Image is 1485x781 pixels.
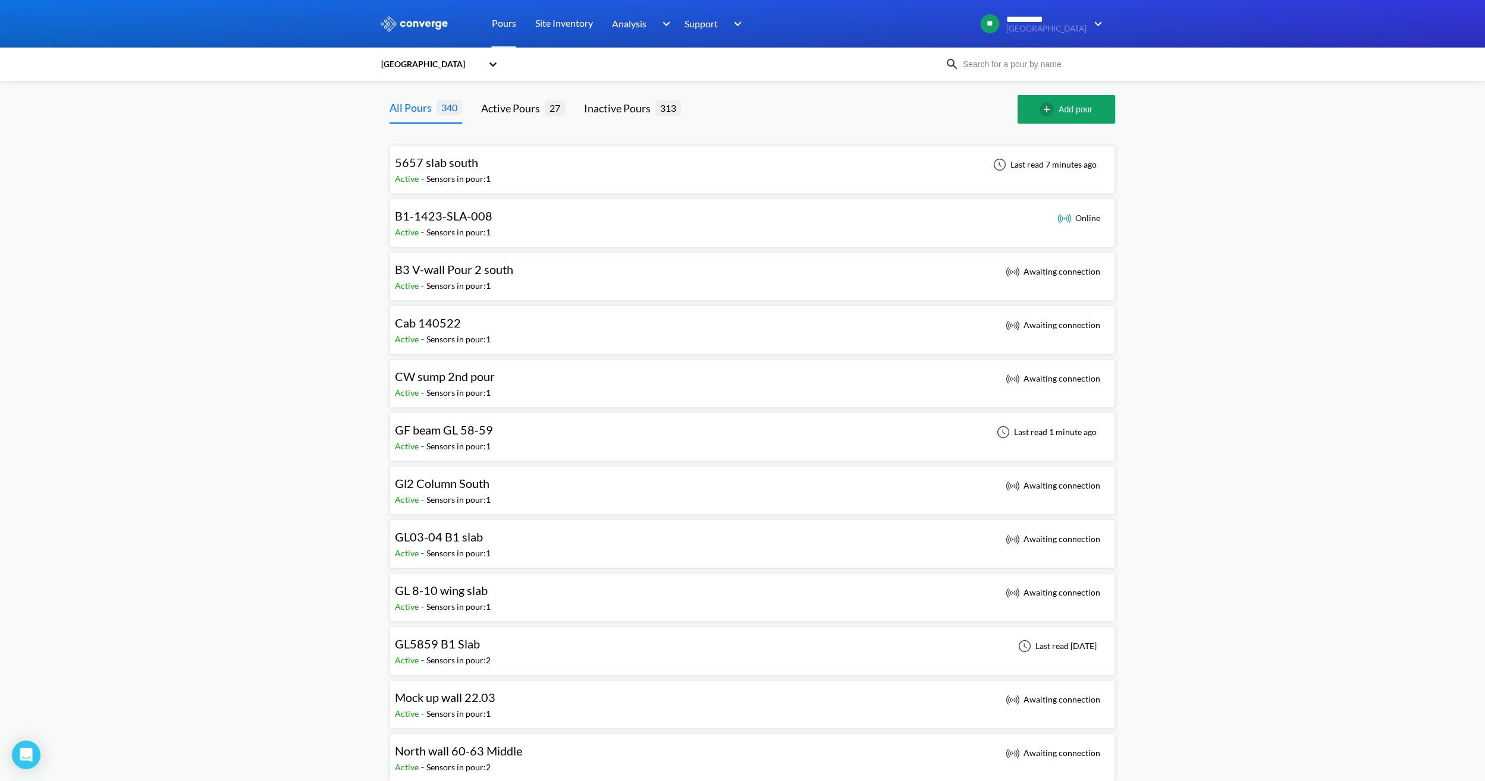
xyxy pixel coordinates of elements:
[1006,585,1100,600] div: Awaiting connection
[390,747,1115,757] a: North wall 60-63 MiddleActive-Sensors in pour:2 Awaiting connection
[1006,692,1020,707] img: awaiting_connection_icon.svg
[390,266,1115,276] a: B3 V-wall Pour 2 southActive-Sensors in pour:1 Awaiting connection
[421,708,426,719] span: -
[395,690,495,704] span: Mock up wall 22.03
[426,333,491,346] div: Sensors in pour: 1
[395,744,522,758] span: North wall 60-63 Middle
[395,495,421,505] span: Active
[1006,264,1100,279] div: Awaiting connection
[380,16,449,32] img: logo_ewhite.svg
[390,533,1115,543] a: GL03-04 B1 slabActive-Sensors in pour:1 Awaiting connection
[395,155,478,169] span: 5657 slab south
[421,174,426,184] span: -
[1006,371,1020,386] img: awaiting_connection_icon.svg
[1006,478,1100,493] div: Awaiting connection
[395,441,421,451] span: Active
[421,602,426,612] span: -
[437,100,462,115] span: 340
[426,547,491,560] div: Sensors in pour: 1
[395,316,461,330] span: Cab 140522
[390,319,1115,329] a: Cab 140522Active-Sensors in pour:1 Awaiting connection
[990,425,1100,439] div: Last read 1 minute ago
[390,640,1115,650] a: GL5859 B1 SlabActive-Sensors in pour:2Last read [DATE]
[395,281,421,291] span: Active
[421,227,426,237] span: -
[959,58,1103,71] input: Search for a pour by name
[654,17,673,31] img: downArrow.svg
[1006,318,1020,332] img: awaiting_connection_icon.svg
[395,548,421,558] span: Active
[945,57,959,71] img: icon-search.svg
[390,587,1115,597] a: GL 8-10 wing slabActive-Sensors in pour:1 Awaiting connection
[421,655,426,665] span: -
[390,426,1115,436] a: GF beam GL 58-59Active-Sensors in pour:1Last read 1 minute ago
[395,369,495,383] span: CW sump 2nd pour
[1006,318,1100,332] div: Awaiting connection
[1006,532,1100,546] div: Awaiting connection
[395,602,421,612] span: Active
[426,226,491,239] div: Sensors in pour: 1
[655,100,681,115] span: 313
[1018,95,1115,124] button: Add pour
[426,172,491,185] div: Sensors in pour: 1
[395,334,421,344] span: Active
[426,707,491,720] div: Sensors in pour: 1
[390,373,1115,383] a: CW sump 2nd pourActive-Sensors in pour:1 Awaiting connection
[12,741,40,769] div: Open Intercom Messenger
[395,655,421,665] span: Active
[395,708,421,719] span: Active
[1087,17,1106,31] img: downArrow.svg
[390,159,1115,169] a: 5657 slab southActive-Sensors in pour:1Last read 7 minutes ago
[395,423,493,437] span: GF beam GL 58-59
[1057,211,1100,225] div: Online
[421,281,426,291] span: -
[380,58,482,71] div: [GEOGRAPHIC_DATA]
[545,100,565,115] span: 27
[1006,585,1020,600] img: awaiting_connection_icon.svg
[390,480,1115,490] a: Gl2 Column SouthActive-Sensors in pour:1 Awaiting connection
[726,17,745,31] img: downArrow.svg
[421,548,426,558] span: -
[1012,639,1100,653] div: Last read [DATE]
[395,262,513,276] span: B3 V-wall Pour 2 south
[395,583,488,597] span: GL 8-10 wing slab
[426,386,491,399] div: Sensors in pour: 1
[395,209,492,223] span: B1-1423-SLA-008
[395,388,421,398] span: Active
[390,212,1115,222] a: B1-1423-SLA-008Active-Sensors in pour:1 Online
[1006,371,1100,386] div: Awaiting connection
[1040,102,1059,116] img: add-circle-outline.svg
[421,495,426,505] span: -
[426,654,491,667] div: Sensors in pour: 2
[395,174,421,184] span: Active
[395,227,421,237] span: Active
[481,100,545,116] div: Active Pours
[395,762,421,772] span: Active
[1057,211,1072,225] img: online_icon.svg
[421,334,426,344] span: -
[390,99,437,116] div: All Pours
[426,279,491,292] div: Sensors in pour: 1
[426,440,491,453] div: Sensors in pour: 1
[1006,746,1020,760] img: awaiting_connection_icon.svg
[1006,746,1100,760] div: Awaiting connection
[426,600,491,613] div: Sensors in pour: 1
[421,762,426,772] span: -
[426,493,491,506] div: Sensors in pour: 1
[1006,692,1100,707] div: Awaiting connection
[426,761,491,774] div: Sensors in pour: 2
[421,388,426,398] span: -
[1006,24,1087,33] span: [GEOGRAPHIC_DATA]
[1006,264,1020,279] img: awaiting_connection_icon.svg
[390,694,1115,704] a: Mock up wall 22.03Active-Sensors in pour:1 Awaiting connection
[421,441,426,451] span: -
[612,16,646,31] span: Analysis
[1006,532,1020,546] img: awaiting_connection_icon.svg
[1006,478,1020,493] img: awaiting_connection_icon.svg
[395,637,480,651] span: GL5859 B1 Slab
[395,476,489,490] span: Gl2 Column South
[987,158,1100,172] div: Last read 7 minutes ago
[584,100,655,116] div: Inactive Pours
[395,530,483,544] span: GL03-04 B1 slab
[685,16,718,31] span: Support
